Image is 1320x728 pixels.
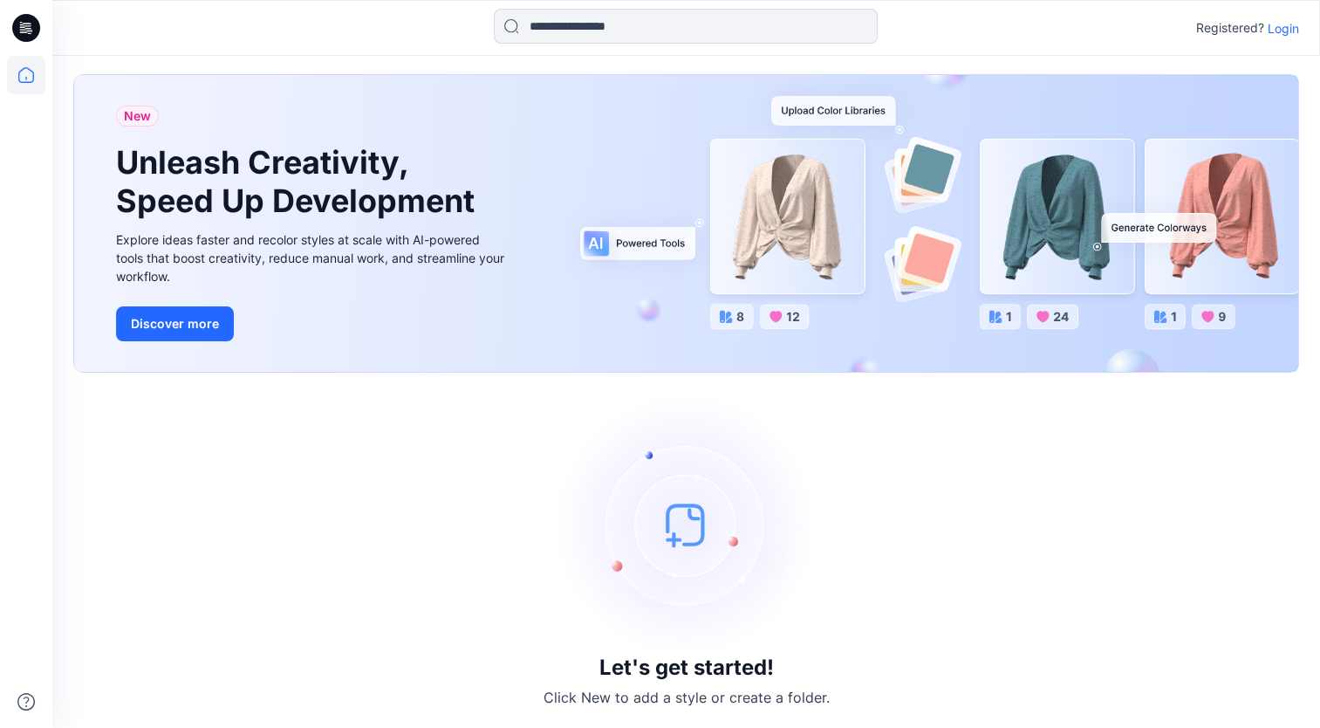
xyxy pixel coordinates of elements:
h1: Unleash Creativity, Speed Up Development [116,144,482,219]
p: Login [1268,19,1299,38]
a: Discover more [116,306,509,341]
div: Explore ideas faster and recolor styles at scale with AI-powered tools that boost creativity, red... [116,230,509,285]
p: Registered? [1196,17,1264,38]
span: New [124,106,151,127]
img: empty-state-image.svg [556,394,817,656]
button: Discover more [116,306,234,341]
p: Click New to add a style or create a folder. [544,687,830,708]
h3: Let's get started! [599,656,774,680]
